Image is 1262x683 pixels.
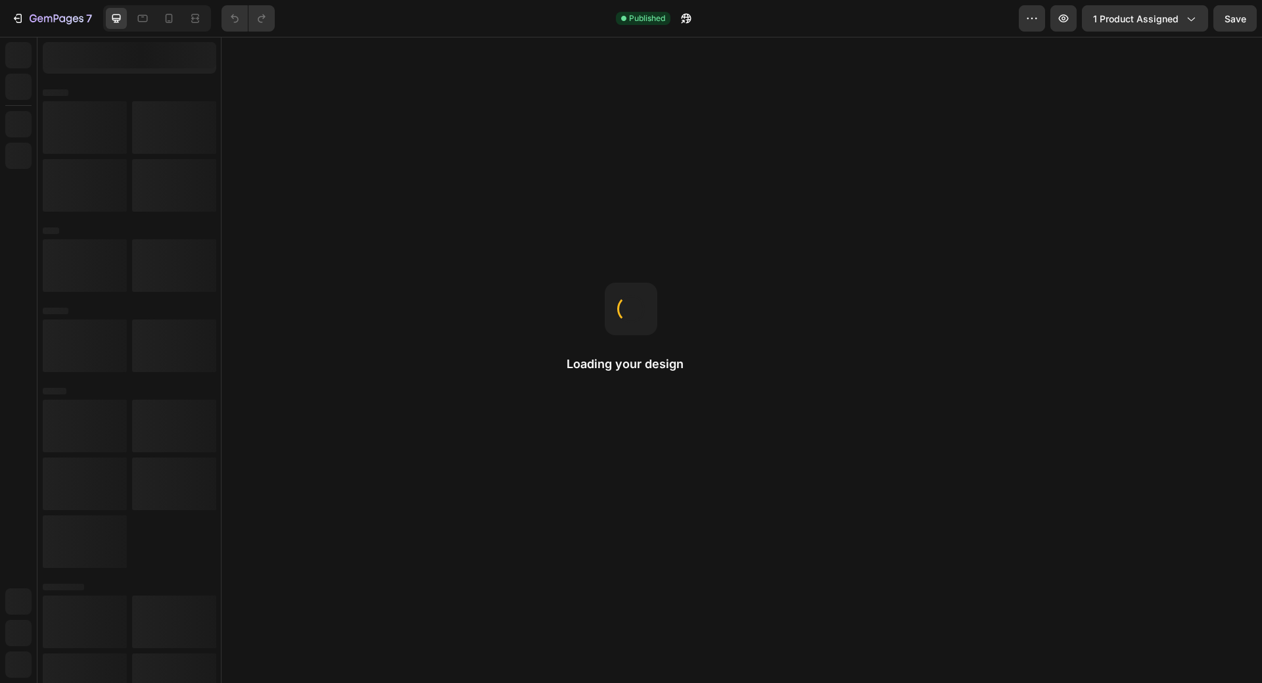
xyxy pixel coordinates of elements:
[1213,5,1257,32] button: Save
[1093,12,1179,26] span: 1 product assigned
[1225,13,1246,24] span: Save
[86,11,92,26] p: 7
[222,5,275,32] div: Undo/Redo
[5,5,98,32] button: 7
[1082,5,1208,32] button: 1 product assigned
[629,12,665,24] span: Published
[567,356,695,372] h2: Loading your design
